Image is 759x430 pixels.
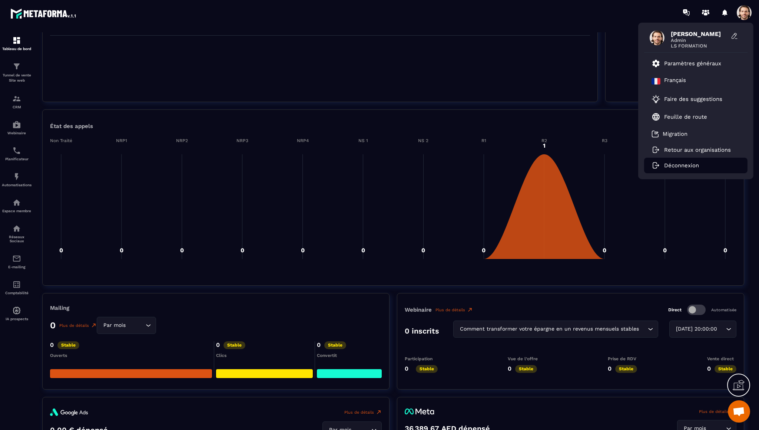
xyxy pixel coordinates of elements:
[50,305,382,311] p: Mailing
[12,254,21,263] img: email
[2,105,32,109] p: CRM
[12,36,21,45] img: formation
[2,141,32,167] a: schedulerschedulerPlanificateur
[12,198,21,207] img: automations
[467,307,473,313] img: narrow-up-right-o.6b7c60e2.svg
[50,341,54,349] p: 0
[223,341,245,349] p: Stable
[652,112,707,121] a: Feuille de route
[699,408,736,414] a: Plus de détails
[719,325,724,333] input: Search for option
[324,341,346,349] p: Stable
[508,365,511,373] p: 0
[91,322,97,328] img: narrow-up-right-o.6b7c60e2.svg
[2,47,32,51] p: Tableau de bord
[2,193,32,219] a: automationsautomationsEspace membre
[418,138,428,143] tspan: NS 2
[664,147,731,153] p: Retour aux organisations
[216,353,313,358] div: Clics
[2,89,32,115] a: formationformationCRM
[2,157,32,161] p: Planificateur
[12,224,21,233] img: social-network
[12,306,21,315] img: automations
[664,114,707,120] p: Feuille de route
[541,138,547,143] tspan: R2
[2,291,32,295] p: Comptabilité
[12,94,21,103] img: formation
[728,400,750,423] div: Open chat
[50,138,72,143] tspan: Non Traité
[297,138,309,143] tspan: NRP4
[2,235,32,243] p: Réseaux Sociaux
[317,341,321,349] p: 0
[236,138,248,143] tspan: NRP3
[416,365,438,373] p: Stable
[12,146,21,155] img: scheduler
[664,77,686,86] p: Français
[344,408,382,416] a: Plus de détails
[435,307,473,313] a: Plus de détails
[405,365,408,373] p: 0
[102,321,127,329] span: Par mois
[127,321,144,329] input: Search for option
[59,322,97,328] a: Plus de détails
[707,356,736,361] p: Vente direct
[615,365,637,373] p: Stable
[458,325,640,333] span: Comment transformer votre épargne en un revenus mensuels stables
[602,138,607,143] tspan: R3
[453,321,658,338] div: Search for option
[608,356,637,361] p: Prise de RDV
[176,138,188,143] tspan: NRP2
[664,162,699,169] p: Déconnexion
[671,37,726,43] span: Admin
[2,115,32,141] a: automationsautomationsWebinaire
[12,62,21,71] img: formation
[671,43,726,49] span: LS FORMATION
[652,59,721,68] a: Paramètres généraux
[12,120,21,129] img: automations
[50,123,93,129] p: État des appels
[317,353,382,358] div: Convertit
[97,317,156,334] div: Search for option
[405,326,439,335] p: 0 inscrits
[608,365,611,373] p: 0
[2,183,32,187] p: Automatisations
[515,365,537,373] p: Stable
[671,30,726,37] span: [PERSON_NAME]
[50,320,56,331] p: 0
[57,341,79,349] p: Stable
[508,356,538,361] p: Vue de l’offre
[669,321,736,338] div: Search for option
[481,138,486,143] tspan: R1
[640,325,646,333] input: Search for option
[2,131,32,135] p: Webinaire
[652,95,731,104] a: Faire des suggestions
[664,96,722,102] p: Faire des suggestions
[50,408,88,416] img: googleAdsLogo
[405,408,434,414] img: metaLogo
[358,138,368,143] tspan: NS 1
[668,307,682,312] p: Direct
[2,317,32,321] p: IA prospects
[652,130,687,138] a: Migration
[2,249,32,275] a: emailemailE-mailing
[10,7,77,20] img: logo
[663,131,687,137] p: Migration
[2,265,32,269] p: E-mailing
[2,209,32,213] p: Espace membre
[405,356,438,361] p: Participation
[376,409,382,415] img: arrowUpRight
[2,30,32,56] a: formationformationTableau de bord
[12,280,21,289] img: accountant
[707,365,711,373] p: 0
[2,56,32,89] a: formationformationTunnel de vente Site web
[664,60,721,67] p: Paramètres généraux
[2,275,32,301] a: accountantaccountantComptabilité
[216,341,220,349] p: 0
[652,147,731,153] a: Retour aux organisations
[50,353,212,358] div: Ouverts
[2,73,32,83] p: Tunnel de vente Site web
[2,219,32,249] a: social-networksocial-networkRéseaux Sociaux
[116,138,127,143] tspan: NRP1
[12,172,21,181] img: automations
